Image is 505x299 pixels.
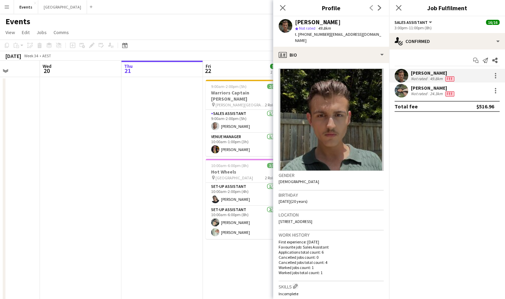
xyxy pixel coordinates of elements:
span: Comms [54,29,69,35]
span: Jobs [36,29,47,35]
h3: Skills [279,283,384,290]
app-job-card: 9:00am-2:00pm (5h)2/2Warriors Captain [PERSON_NAME] [PERSON_NAME][GEOGRAPHIC_DATA]2 RolesSales As... [206,80,282,156]
span: Edit [22,29,30,35]
p: Worked jobs count: 1 [279,265,384,270]
div: 2 Jobs [270,70,281,75]
div: Not rated [411,91,429,96]
div: Crew has different fees then in role [444,91,456,96]
p: Favourite job: Sales Assistant [279,244,384,250]
img: Crew avatar or photo [279,69,384,171]
span: 2 Roles [265,175,277,180]
div: [PERSON_NAME] [295,19,341,25]
a: Comms [51,28,72,37]
span: 49.8km [317,26,332,31]
span: Fee [445,91,454,96]
div: Total fee [395,103,418,110]
div: AEST [42,53,51,58]
span: 20 [42,67,51,75]
span: 10:00am-6:00pm (8h) [211,163,249,168]
app-card-role: Sales Assistant1/19:00am-2:00pm (5h)[PERSON_NAME] [206,110,282,133]
button: Events [14,0,38,14]
p: Cancelled jobs count: 0 [279,255,384,260]
div: [PERSON_NAME] [411,85,456,91]
span: Not rated [299,26,315,31]
span: Sales Assistant [395,20,428,25]
h3: Profile [273,3,389,12]
span: [DEMOGRAPHIC_DATA] [279,179,319,184]
p: Incomplete [279,291,384,296]
p: Applications total count: 6 [279,250,384,255]
span: | [EMAIL_ADDRESS][DOMAIN_NAME] [295,32,381,43]
div: Confirmed [389,33,505,49]
a: Edit [19,28,32,37]
h3: Hot Wheels [206,169,282,175]
div: 49.8km [429,76,444,81]
span: [PERSON_NAME][GEOGRAPHIC_DATA] [216,102,265,107]
div: $516.96 [476,103,494,110]
div: Bio [273,47,389,63]
span: Wed [43,63,51,69]
span: Thu [124,63,133,69]
span: 21 [123,67,133,75]
button: Sales Assistant [395,20,433,25]
span: View [5,29,15,35]
span: [GEOGRAPHIC_DATA] [216,175,253,180]
h3: Gender [279,172,384,178]
div: Crew has different fees then in role [444,76,456,81]
h1: Events [5,16,30,27]
a: View [3,28,18,37]
h3: Location [279,212,384,218]
span: Fee [445,76,454,81]
span: 5/5 [270,64,280,69]
span: [STREET_ADDRESS] [279,219,312,224]
h3: Birthday [279,192,384,198]
h3: Warriors Captain [PERSON_NAME] [206,90,282,102]
span: 3/3 [267,163,277,168]
div: [PERSON_NAME] [411,70,456,76]
span: Fri [206,63,211,69]
span: t. [PHONE_NUMBER] [295,32,330,37]
div: [DATE] [5,53,21,59]
h3: Job Fulfilment [389,3,505,12]
app-card-role: Set-up Assistant2/210:00am-6:00pm (8h)[PERSON_NAME][PERSON_NAME] [206,206,282,239]
app-card-role: Venue Manager1/110:00am-1:00pm (3h)[PERSON_NAME] [206,133,282,156]
app-card-role: Set-up Assistant1/110:00am-2:00pm (4h)[PERSON_NAME] [206,183,282,206]
h3: Work history [279,232,384,238]
span: 9:00am-2:00pm (5h) [211,84,247,89]
span: 2/2 [267,84,277,89]
span: 2 Roles [265,102,277,107]
div: 3:00pm-11:00pm (8h) [395,25,500,30]
div: Not rated [411,76,429,81]
span: Week 34 [23,53,40,58]
span: 16/16 [486,20,500,25]
div: 24.3km [429,91,444,96]
span: 22 [205,67,211,75]
span: [DATE] (20 years) [279,199,308,204]
p: Cancelled jobs total count: 4 [279,260,384,265]
p: Worked jobs total count: 1 [279,270,384,275]
a: Jobs [34,28,49,37]
app-job-card: 10:00am-6:00pm (8h)3/3Hot Wheels [GEOGRAPHIC_DATA]2 RolesSet-up Assistant1/110:00am-2:00pm (4h)[P... [206,159,282,239]
button: [GEOGRAPHIC_DATA] [38,0,87,14]
p: First experience: [DATE] [279,239,384,244]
